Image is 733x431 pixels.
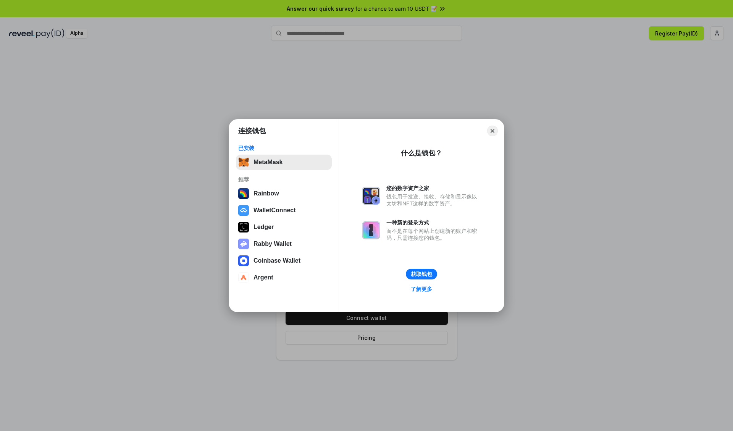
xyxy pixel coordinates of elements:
[238,255,249,266] img: svg+xml,%3Csvg%20width%3D%2228%22%20height%3D%2228%22%20viewBox%3D%220%200%2028%2028%22%20fill%3D...
[236,186,332,201] button: Rainbow
[386,228,481,241] div: 而不是在每个网站上创建新的账户和密码，只需连接您的钱包。
[236,155,332,170] button: MetaMask
[362,187,380,205] img: svg+xml,%3Csvg%20xmlns%3D%22http%3A%2F%2Fwww.w3.org%2F2000%2Fsvg%22%20fill%3D%22none%22%20viewBox...
[238,126,266,136] h1: 连接钱包
[253,207,296,214] div: WalletConnect
[253,241,292,247] div: Rabby Wallet
[386,193,481,207] div: 钱包用于发送、接收、存储和显示像以太坊和NFT这样的数字资产。
[238,205,249,216] img: svg+xml,%3Csvg%20width%3D%2228%22%20height%3D%2228%22%20viewBox%3D%220%200%2028%2028%22%20fill%3D...
[236,203,332,218] button: WalletConnect
[362,221,380,239] img: svg+xml,%3Csvg%20xmlns%3D%22http%3A%2F%2Fwww.w3.org%2F2000%2Fsvg%22%20fill%3D%22none%22%20viewBox...
[386,219,481,226] div: 一种新的登录方式
[238,145,329,152] div: 已安装
[236,236,332,252] button: Rabby Wallet
[386,185,481,192] div: 您的数字资产之家
[236,220,332,235] button: Ledger
[406,269,437,279] button: 获取钱包
[236,253,332,268] button: Coinbase Wallet
[253,190,279,197] div: Rainbow
[253,257,300,264] div: Coinbase Wallet
[253,159,283,166] div: MetaMask
[238,188,249,199] img: svg+xml,%3Csvg%20width%3D%22120%22%20height%3D%22120%22%20viewBox%3D%220%200%20120%20120%22%20fil...
[406,284,437,294] a: 了解更多
[238,157,249,168] img: svg+xml,%3Csvg%20fill%3D%22none%22%20height%3D%2233%22%20viewBox%3D%220%200%2035%2033%22%20width%...
[487,126,498,136] button: Close
[253,224,274,231] div: Ledger
[238,272,249,283] img: svg+xml,%3Csvg%20width%3D%2228%22%20height%3D%2228%22%20viewBox%3D%220%200%2028%2028%22%20fill%3D...
[253,274,273,281] div: Argent
[236,270,332,285] button: Argent
[238,239,249,249] img: svg+xml,%3Csvg%20xmlns%3D%22http%3A%2F%2Fwww.w3.org%2F2000%2Fsvg%22%20fill%3D%22none%22%20viewBox...
[401,149,442,158] div: 什么是钱包？
[238,176,329,183] div: 推荐
[411,271,432,278] div: 获取钱包
[238,222,249,232] img: svg+xml,%3Csvg%20xmlns%3D%22http%3A%2F%2Fwww.w3.org%2F2000%2Fsvg%22%20width%3D%2228%22%20height%3...
[411,286,432,292] div: 了解更多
